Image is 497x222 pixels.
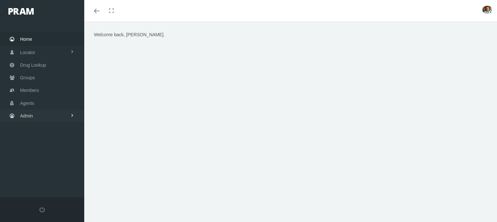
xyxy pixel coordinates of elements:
[20,97,34,109] span: Agents
[20,72,35,84] span: Groups
[20,84,39,96] span: Members
[20,46,35,59] span: Locator
[94,32,165,37] span: Welcome back, [PERSON_NAME].
[482,6,492,14] img: S_Profile_Picture_15241.jpg
[20,33,32,45] span: Home
[20,110,33,122] span: Admin
[8,8,34,15] img: PRAM_20_x_78.png
[20,59,46,71] span: Drug Lookup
